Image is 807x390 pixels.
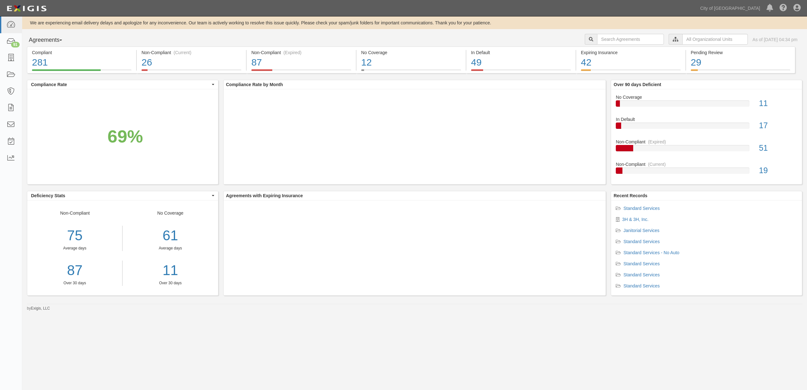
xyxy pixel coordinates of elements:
div: 87 [251,56,351,69]
div: 29 [691,56,790,69]
b: Compliance Rate by Month [226,82,283,87]
button: Deficiency Stats [27,191,218,200]
a: Pending Review29 [686,69,795,74]
div: No Coverage [123,210,218,286]
b: Agreements with Expiring Insurance [226,193,303,198]
div: Non-Compliant [611,139,802,145]
div: Average days [127,246,213,251]
a: Non-Compliant(Current)19 [616,161,797,179]
div: No Coverage [361,49,461,56]
a: Non-Compliant(Expired)51 [616,139,797,161]
div: 17 [754,120,802,131]
a: 87 [27,261,122,280]
button: Agreements [27,34,74,47]
div: As of [DATE] 04:34 pm [753,36,798,43]
div: 12 [361,56,461,69]
div: Expiring Insurance [581,49,681,56]
a: In Default17 [616,116,797,139]
a: In Default49 [466,69,576,74]
div: 281 [32,56,131,69]
small: by [27,306,50,311]
a: Non-Compliant(Current)26 [137,69,246,74]
a: City of [GEOGRAPHIC_DATA] [697,2,763,15]
div: We are experiencing email delivery delays and apologize for any inconvenience. Our team is active... [22,20,807,26]
div: In Default [471,49,571,56]
a: Expiring Insurance42 [576,69,685,74]
b: Recent Records [614,193,647,198]
div: 26 [142,56,241,69]
input: Search Agreements [597,34,664,45]
div: (Expired) [283,49,301,56]
i: Help Center - Complianz [779,4,787,12]
a: Standard Services - No Auto [623,250,679,255]
a: Standard Services [623,261,659,266]
a: Non-Compliant(Expired)87 [247,69,356,74]
div: (Current) [173,49,191,56]
div: Non-Compliant [27,210,123,286]
a: No Coverage11 [616,94,797,116]
div: Non-Compliant (Expired) [251,49,351,56]
img: logo-5460c22ac91f19d4615b14bd174203de0afe785f0fc80cf4dbbc73dc1793850b.png [5,3,48,14]
a: Standard Services [623,239,659,244]
div: Compliant [32,49,131,56]
div: 49 [471,56,571,69]
a: Janitorial Services [623,228,659,233]
b: Over 90 days Deficient [614,82,661,87]
a: 11 [127,261,213,280]
div: Pending Review [691,49,790,56]
a: No Coverage12 [356,69,466,74]
div: 42 [581,56,681,69]
div: (Expired) [648,139,666,145]
input: All Organizational Units [682,34,748,45]
div: In Default [611,116,802,123]
div: 69% [107,124,143,149]
div: 19 [754,165,802,176]
div: 91 [11,42,20,47]
a: Standard Services [623,272,659,277]
div: 61 [127,226,213,246]
div: (Current) [648,161,666,167]
div: No Coverage [611,94,802,100]
a: Standard Services [623,206,659,211]
div: Non-Compliant [611,161,802,167]
div: 75 [27,226,122,246]
a: 3H & 3H, Inc. [622,217,648,222]
button: Compliance Rate [27,80,218,89]
a: Compliant281 [27,69,136,74]
div: 11 [754,98,802,109]
span: Compliance Rate [31,81,210,88]
div: Over 30 days [27,280,122,286]
a: Standard Services [623,283,659,288]
a: Exigis, LLC [31,306,50,311]
div: Over 30 days [127,280,213,286]
span: Deficiency Stats [31,192,210,199]
div: Non-Compliant (Current) [142,49,241,56]
div: 51 [754,142,802,154]
div: Average days [27,246,122,251]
